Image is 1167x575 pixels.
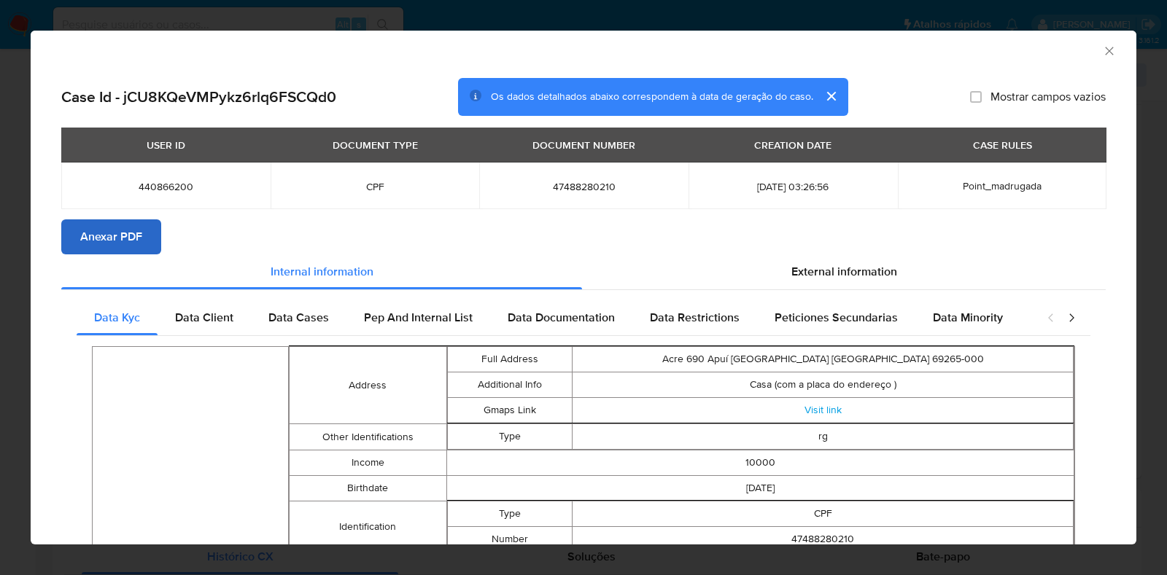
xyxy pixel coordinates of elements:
[508,309,615,326] span: Data Documentation
[524,133,644,157] div: DOCUMENT NUMBER
[290,476,446,501] td: Birthdate
[290,424,446,450] td: Other Identifications
[290,501,446,553] td: Identification
[813,79,848,114] button: cerrar
[268,309,329,326] span: Data Cases
[446,476,1074,501] td: [DATE]
[573,372,1074,398] td: Casa (com a placa do endereço )
[290,347,446,424] td: Address
[446,450,1074,476] td: 10000
[94,309,140,326] span: Data Kyc
[324,133,427,157] div: DOCUMENT TYPE
[805,403,842,418] a: Visit link
[61,219,161,254] button: Anexar PDF
[61,254,1106,289] div: Detailed info
[497,180,671,193] span: 47488280210
[1102,44,1115,57] button: Fechar a janela
[271,263,373,280] span: Internal information
[650,309,740,326] span: Data Restrictions
[491,90,813,104] span: Os dados detalhados abaixo correspondem à data de geração do caso.
[963,179,1042,193] span: Point_madrugada
[573,527,1074,552] td: 47488280210
[447,347,573,372] td: Full Address
[61,87,336,106] h2: Case Id - jCU8KQeVMPykz6rlq6FSCQd0
[573,424,1074,450] td: rg
[970,91,982,103] input: Mostrar campos vazios
[447,527,573,552] td: Number
[79,180,253,193] span: 440866200
[745,133,840,157] div: CREATION DATE
[80,221,142,253] span: Anexar PDF
[573,501,1074,527] td: CPF
[706,180,880,193] span: [DATE] 03:26:56
[447,424,573,450] td: Type
[775,309,898,326] span: Peticiones Secundarias
[447,372,573,398] td: Additional Info
[933,309,1003,326] span: Data Minority
[77,300,1032,335] div: Detailed internal info
[175,309,233,326] span: Data Client
[364,309,473,326] span: Pep And Internal List
[791,263,897,280] span: External information
[447,501,573,527] td: Type
[31,31,1136,544] div: closure-recommendation-modal
[138,133,194,157] div: USER ID
[964,133,1041,157] div: CASE RULES
[288,180,462,193] span: CPF
[447,398,573,423] td: Gmaps Link
[573,347,1074,372] td: Acre 690 Apuí [GEOGRAPHIC_DATA] [GEOGRAPHIC_DATA] 69265-000
[990,90,1106,104] span: Mostrar campos vazios
[290,450,446,476] td: Income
